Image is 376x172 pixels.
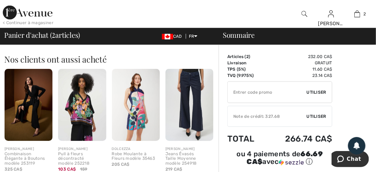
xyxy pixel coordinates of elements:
td: Total [227,127,265,151]
div: DOLCEZZA [112,146,160,152]
img: Sezzle [279,159,304,166]
img: Robe Moulante à Fleurs modèle 35463 [112,69,160,141]
span: 66.69 CA$ [247,150,323,166]
img: Jeans Évasés Taille Moyenne modèle 254918 [165,69,213,141]
img: Mon panier [354,10,360,18]
div: ou 4 paiements de avec [227,151,332,166]
span: FR [189,34,198,39]
div: Sommaire [214,31,372,38]
img: Mes infos [328,10,334,18]
td: Articles ( ) [227,53,265,60]
td: Gratuit [265,60,332,66]
span: Utiliser [307,113,326,120]
span: 2 [364,11,366,17]
h2: Nos clients ont aussi acheté [4,55,219,63]
div: [PERSON_NAME] [58,146,106,152]
span: 103 CA$ [58,167,76,172]
span: 2 [246,54,249,59]
img: Canadian Dollar [162,34,173,40]
span: 205 CA$ [112,162,130,167]
span: Utiliser [307,89,326,95]
img: Pull à fleurs décontracté modèle 252218 [58,69,106,141]
img: recherche [301,10,307,18]
input: Code promo [228,82,307,103]
span: 2 [52,30,55,39]
div: < Continuer à magasiner [3,20,54,26]
iframe: Ouvre un widget dans lequel vous pouvez chatter avec l’un de nos agents [332,151,369,169]
a: 2 [345,10,370,18]
div: [PERSON_NAME] [5,146,52,152]
td: 266.74 CA$ [265,127,332,151]
div: [PERSON_NAME] [165,146,213,152]
td: 232.00 CA$ [265,53,332,60]
div: Jeans Évasés Taille Moyenne modèle 254918 [165,152,213,166]
span: CAD [162,34,185,39]
td: TVQ (9.975%) [227,72,265,79]
span: 325 CA$ [5,167,22,172]
div: Combinaison Élégante à Boutons modèle 253119 [5,152,52,166]
td: 11.60 CA$ [265,66,332,72]
div: [PERSON_NAME] [318,20,344,27]
div: ou 4 paiements de66.69 CA$avecSezzle Cliquez pour en savoir plus sur Sezzle [227,151,332,169]
span: Panier d'achat ( articles) [4,31,80,38]
td: 23.14 CA$ [265,72,332,79]
div: Robe Moulante à Fleurs modèle 35463 [112,152,160,162]
div: Pull à fleurs décontracté modèle 252218 [58,152,106,166]
img: 1ère Avenue [3,6,52,20]
td: TPS (5%) [227,66,265,72]
img: Combinaison Élégante à Boutons modèle 253119 [5,69,52,141]
td: Livraison [227,60,265,66]
div: Note de crédit: 327.68 [228,113,307,120]
a: Se connecter [328,10,334,17]
span: 219 CA$ [165,167,183,172]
